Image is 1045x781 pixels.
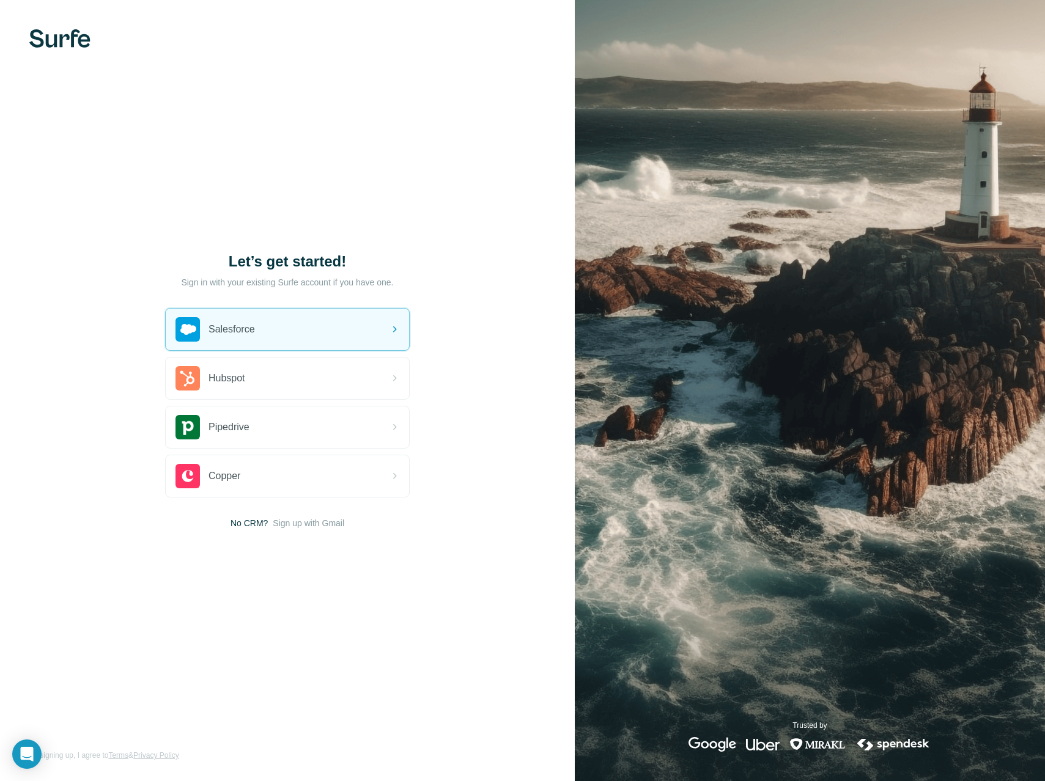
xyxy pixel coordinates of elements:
span: No CRM? [231,517,268,529]
img: pipedrive's logo [175,415,200,439]
img: mirakl's logo [789,737,846,752]
img: copper's logo [175,464,200,488]
span: By signing up, I agree to & [29,750,179,761]
div: Open Intercom Messenger [12,739,42,769]
img: google's logo [689,737,736,752]
h1: Let’s get started! [165,252,410,271]
span: Copper [209,469,240,483]
img: hubspot's logo [175,366,200,391]
img: salesforce's logo [175,317,200,342]
a: Privacy Policy [133,751,179,760]
p: Sign in with your existing Surfe account if you have one. [181,276,393,288]
p: Trusted by [792,720,827,731]
img: uber's logo [746,737,780,752]
img: Surfe's logo [29,29,90,48]
a: Terms [108,751,128,760]
span: Pipedrive [209,420,249,435]
span: Salesforce [209,322,255,337]
button: Sign up with Gmail [273,517,344,529]
span: Hubspot [209,371,245,386]
img: spendesk's logo [855,737,931,752]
